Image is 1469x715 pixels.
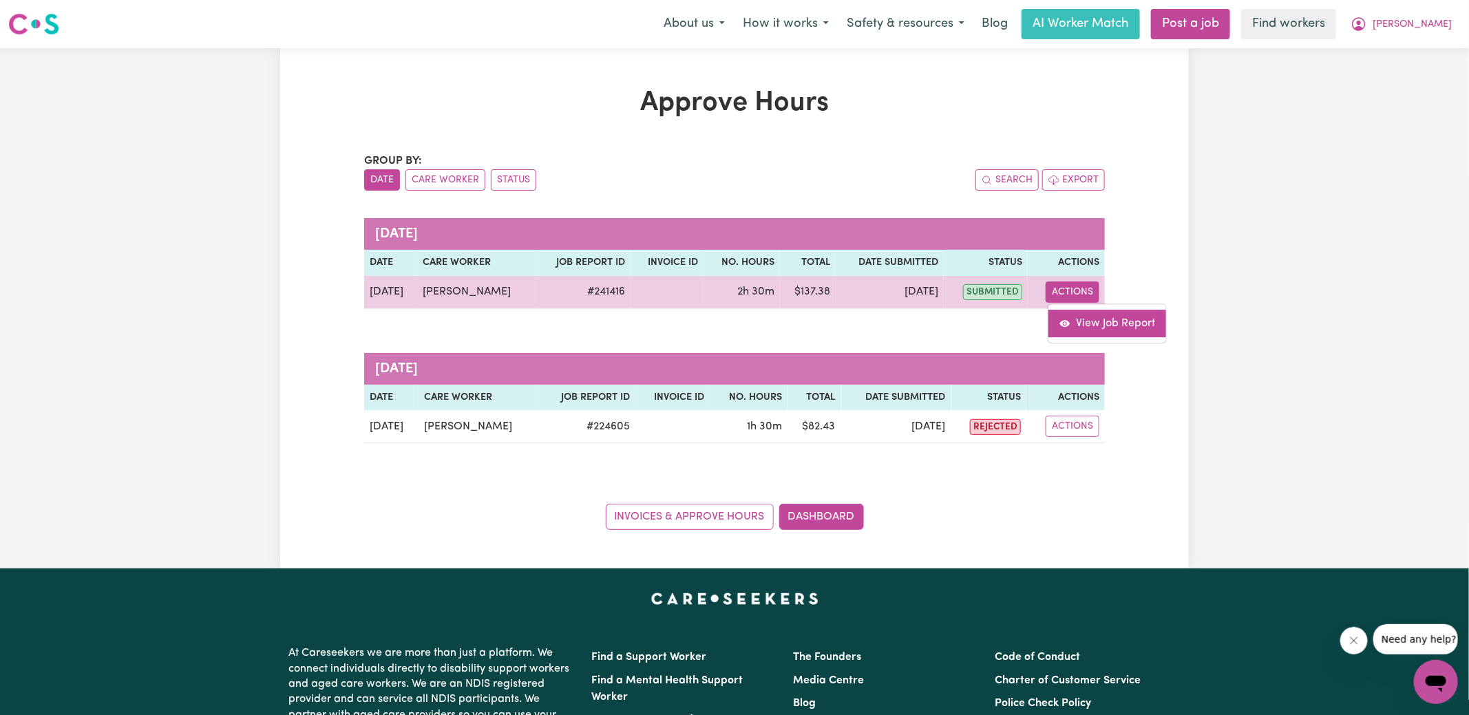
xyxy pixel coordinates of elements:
td: [PERSON_NAME] [419,410,539,443]
th: Job Report ID [539,385,636,411]
a: Blog [973,9,1016,39]
th: Status [951,385,1026,411]
th: Care worker [419,385,539,411]
td: [DATE] [841,410,951,443]
th: No. Hours [710,385,788,411]
img: Careseekers logo [8,12,59,36]
th: Actions [1026,385,1105,411]
th: Date [364,385,419,411]
a: Media Centre [793,675,864,686]
th: Date [364,250,417,276]
a: AI Worker Match [1022,9,1140,39]
th: Invoice ID [631,250,704,276]
th: Job Report ID [536,250,631,276]
span: 1 hour 30 minutes [747,421,782,432]
a: Code of Conduct [995,652,1081,663]
a: Find a Mental Health Support Worker [591,675,743,703]
button: Actions [1046,416,1099,437]
iframe: Message from company [1373,624,1458,654]
th: Status [944,250,1028,276]
a: Find workers [1241,9,1336,39]
a: Police Check Policy [995,698,1092,709]
caption: [DATE] [364,218,1105,250]
a: Careseekers logo [8,8,59,40]
th: Date Submitted [836,250,944,276]
span: [PERSON_NAME] [1373,17,1452,32]
caption: [DATE] [364,353,1105,385]
button: Actions [1046,281,1099,303]
button: sort invoices by date [364,169,400,191]
td: [DATE] [836,276,944,309]
span: Group by: [364,156,422,167]
a: Invoices & Approve Hours [606,504,774,530]
th: Invoice ID [635,385,710,411]
th: Total [780,250,836,276]
td: [DATE] [364,410,419,443]
iframe: Button to launch messaging window [1414,660,1458,704]
span: 2 hours 30 minutes [737,286,774,297]
button: How it works [734,10,838,39]
button: sort invoices by care worker [405,169,485,191]
th: Total [788,385,841,411]
th: Actions [1028,250,1105,276]
th: Care worker [417,250,536,276]
div: Actions [1048,303,1167,343]
a: Find a Support Worker [591,652,706,663]
a: Careseekers home page [651,593,818,604]
button: sort invoices by paid status [491,169,536,191]
a: The Founders [793,652,861,663]
button: My Account [1342,10,1461,39]
th: Date Submitted [841,385,951,411]
td: $ 82.43 [788,410,841,443]
td: # 224605 [539,410,636,443]
a: Dashboard [779,504,864,530]
td: [DATE] [364,276,417,309]
td: # 241416 [536,276,631,309]
td: $ 137.38 [780,276,836,309]
button: Search [975,169,1039,191]
a: View job report 241416 [1048,310,1166,337]
iframe: Close message [1340,627,1368,654]
span: submitted [963,284,1022,300]
button: About us [655,10,734,39]
th: No. Hours [704,250,780,276]
h1: Approve Hours [364,87,1105,120]
button: Export [1042,169,1105,191]
a: Charter of Customer Service [995,675,1141,686]
button: Safety & resources [838,10,973,39]
a: Blog [793,698,816,709]
td: [PERSON_NAME] [417,276,536,309]
a: Post a job [1151,9,1230,39]
span: rejected [970,419,1021,435]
